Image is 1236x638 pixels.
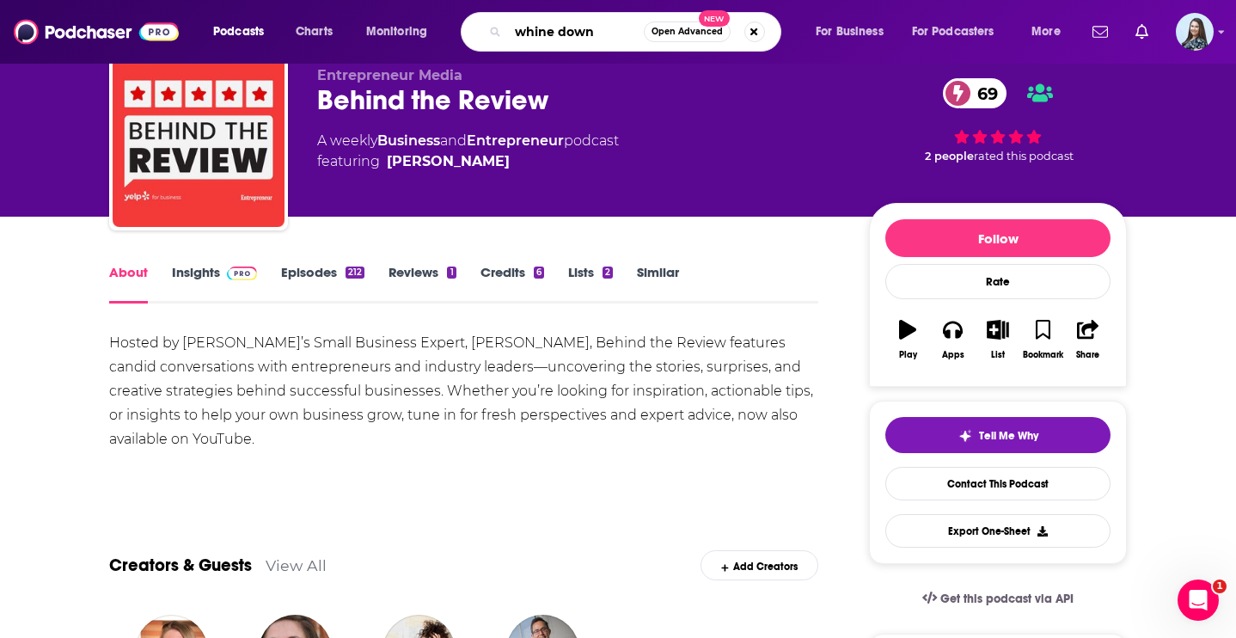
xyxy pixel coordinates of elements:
[285,18,343,46] a: Charts
[1019,18,1082,46] button: open menu
[1129,17,1155,46] a: Show notifications dropdown
[346,267,364,279] div: 212
[109,331,818,451] div: Hosted by [PERSON_NAME]’s Small Business Expert, [PERSON_NAME], Behind the Review features candid...
[1086,17,1115,46] a: Show notifications dropdown
[1176,13,1214,51] span: Logged in as brookefortierpr
[1176,13,1214,51] button: Show profile menu
[637,264,679,304] a: Similar
[909,578,1087,620] a: Get this podcast via API
[467,132,564,149] a: Entrepreneur
[480,264,544,304] a: Credits6
[109,555,252,576] a: Creators & Guests
[296,20,333,44] span: Charts
[14,15,179,48] img: Podchaser - Follow, Share and Rate Podcasts
[317,67,462,83] span: Entrepreneur Media
[534,267,544,279] div: 6
[942,350,964,360] div: Apps
[227,267,257,280] img: Podchaser Pro
[172,264,257,304] a: InsightsPodchaser Pro
[652,28,723,36] span: Open Advanced
[1066,309,1111,371] button: Share
[816,20,884,44] span: For Business
[901,18,1019,46] button: open menu
[440,132,467,149] span: and
[366,20,427,44] span: Monitoring
[477,12,798,52] div: Search podcasts, credits, & more...
[644,21,731,42] button: Open AdvancedNew
[885,264,1111,299] div: Rate
[869,67,1127,174] div: 69 2 peoplerated this podcast
[1176,13,1214,51] img: User Profile
[317,151,619,172] span: featuring
[885,219,1111,257] button: Follow
[317,131,619,172] div: A weekly podcast
[991,350,1005,360] div: List
[940,592,1074,606] span: Get this podcast via API
[885,467,1111,500] a: Contact This Podcast
[1020,309,1065,371] button: Bookmark
[603,267,613,279] div: 2
[113,55,285,227] img: Behind the Review
[1178,580,1219,621] iframe: Intercom live chat
[1023,350,1063,360] div: Bookmark
[885,514,1111,548] button: Export One-Sheet
[976,309,1020,371] button: List
[974,150,1074,163] span: rated this podcast
[699,10,730,27] span: New
[885,417,1111,453] button: tell me why sparkleTell Me Why
[804,18,905,46] button: open menu
[912,20,994,44] span: For Podcasters
[508,18,644,46] input: Search podcasts, credits, & more...
[201,18,286,46] button: open menu
[281,264,364,304] a: Episodes212
[568,264,613,304] a: Lists2
[930,309,975,371] button: Apps
[377,132,440,149] a: Business
[109,264,148,304] a: About
[354,18,450,46] button: open menu
[925,150,974,163] span: 2 people
[979,429,1038,443] span: Tell Me Why
[266,556,327,574] a: View All
[447,267,456,279] div: 1
[885,309,930,371] button: Play
[943,78,1007,108] a: 69
[1031,20,1061,44] span: More
[899,350,917,360] div: Play
[213,20,264,44] span: Podcasts
[960,78,1007,108] span: 69
[1076,350,1099,360] div: Share
[389,264,456,304] a: Reviews1
[701,550,818,580] div: Add Creators
[1213,580,1227,593] span: 1
[387,151,510,172] a: Emily Washcovick
[958,429,972,443] img: tell me why sparkle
